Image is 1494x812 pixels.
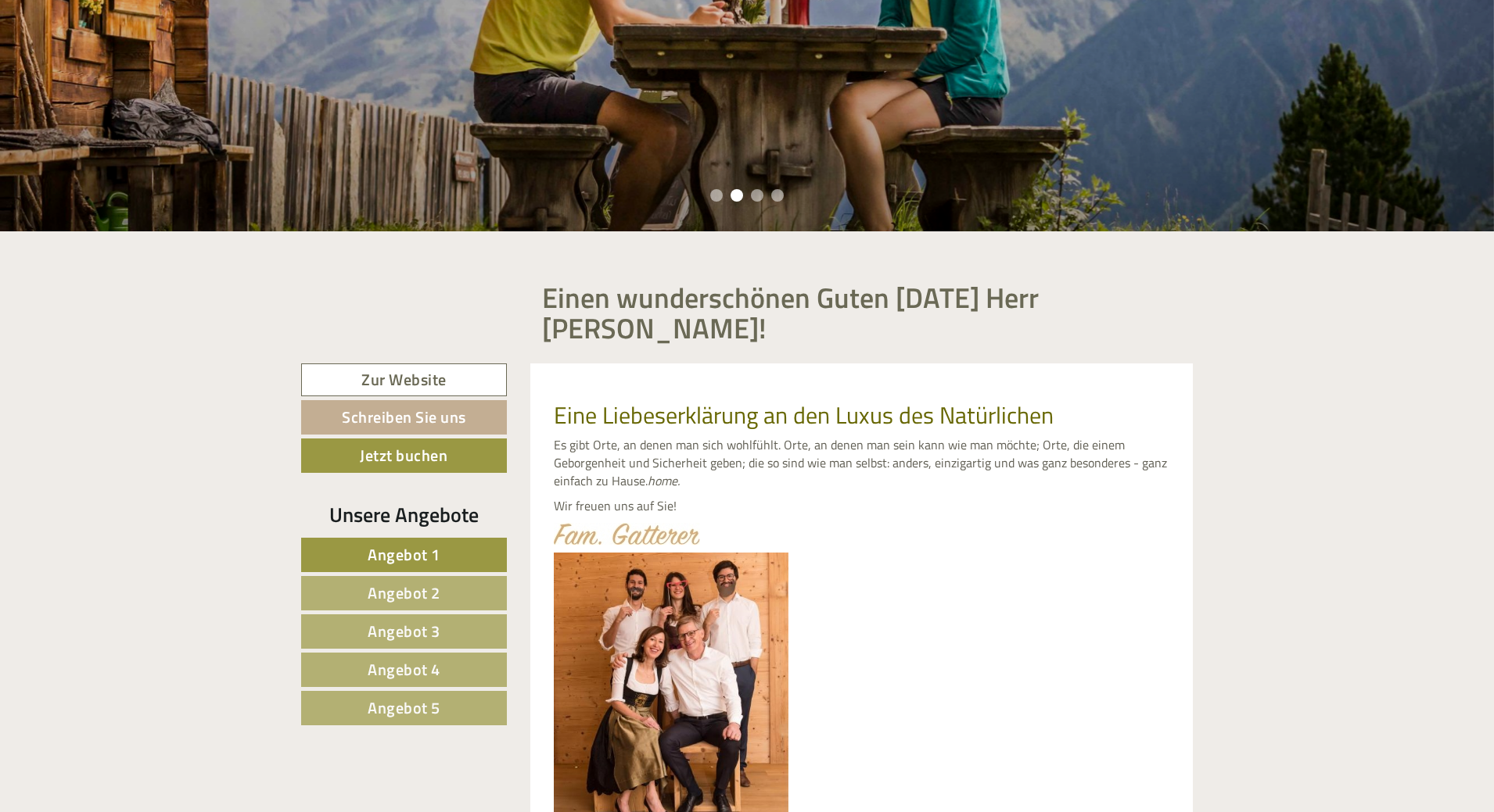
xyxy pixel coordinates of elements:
span: Angebot 5 [368,696,440,720]
em: home. [648,471,680,490]
span: Eine Liebeserklärung an den Luxus des Natürlichen [554,397,1054,433]
p: Es gibt Orte, an denen man sich wohlfühlt. Orte, an denen man sein kann wie man möchte; Orte, die... [554,436,1170,490]
div: Unsere Angebote [301,500,507,529]
h1: Einen wunderschönen Guten [DATE] Herr [PERSON_NAME]! [542,282,1182,344]
span: Angebot 1 [368,542,440,567]
a: Zur Website [301,363,507,397]
a: Schreiben Sie uns [301,400,507,435]
a: Jetzt buchen [301,438,507,473]
img: image [554,523,700,545]
p: Wir freuen uns auf Sie! [554,497,1170,515]
span: Angebot 3 [368,619,440,643]
span: Angebot 4 [368,657,440,681]
span: Angebot 2 [368,581,440,605]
